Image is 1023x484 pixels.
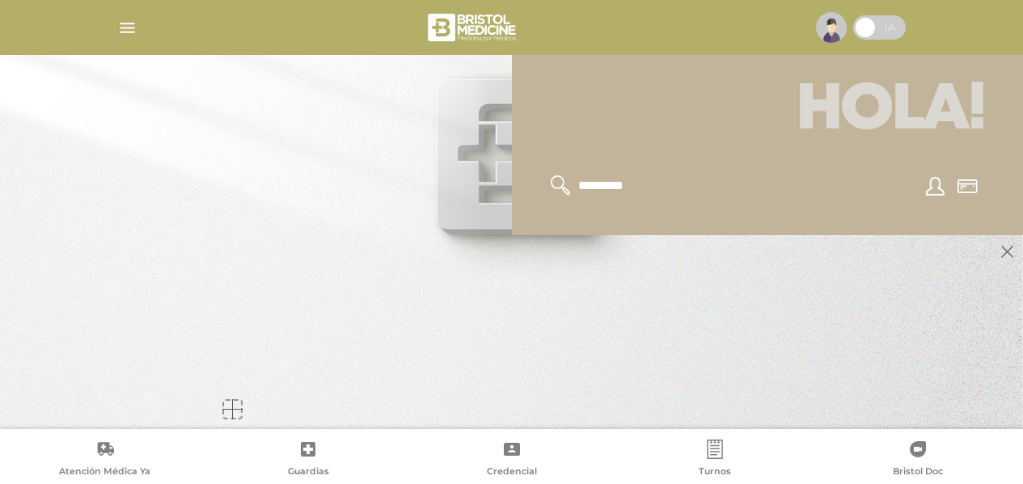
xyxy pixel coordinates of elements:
[117,18,137,38] img: Cober_menu-lines-white.svg
[699,465,731,480] span: Turnos
[425,8,522,47] img: bristol-medicine-blanco.png
[410,440,613,481] a: Credencial
[288,465,329,480] span: Guardias
[206,440,409,481] a: Guardias
[487,465,537,480] span: Credencial
[817,440,1020,481] a: Bristol Doc
[531,65,1004,156] h1: Hola!
[3,440,206,481] a: Atención Médica Ya
[893,465,943,480] span: Bristol Doc
[613,440,816,481] a: Turnos
[816,12,847,43] img: profile-placeholder.svg
[59,465,150,480] span: Atención Médica Ya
